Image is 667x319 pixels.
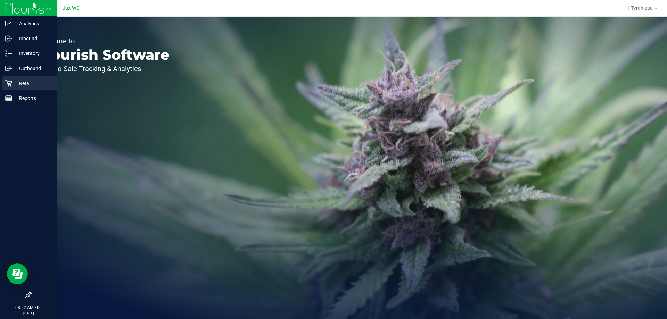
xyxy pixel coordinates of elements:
[12,64,54,73] p: Outbound
[5,65,12,72] inline-svg: Outbound
[5,20,12,27] inline-svg: Analytics
[38,37,170,44] p: Welcome to
[12,79,54,87] p: Retail
[12,19,54,28] p: Analytics
[624,5,654,11] span: Hi, Tyranique!
[3,311,54,316] p: [DATE]
[12,94,54,102] p: Reports
[5,35,12,42] inline-svg: Inbound
[5,80,12,87] inline-svg: Retail
[38,65,170,72] p: Seed-to-Sale Tracking & Analytics
[3,304,54,311] p: 08:52 AM EDT
[12,34,54,43] p: Inbound
[38,48,170,62] p: Flourish Software
[7,263,28,284] iframe: Resource center
[5,50,12,57] inline-svg: Inventory
[63,5,80,11] span: Jax WC
[5,95,12,102] inline-svg: Reports
[12,49,54,58] p: Inventory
